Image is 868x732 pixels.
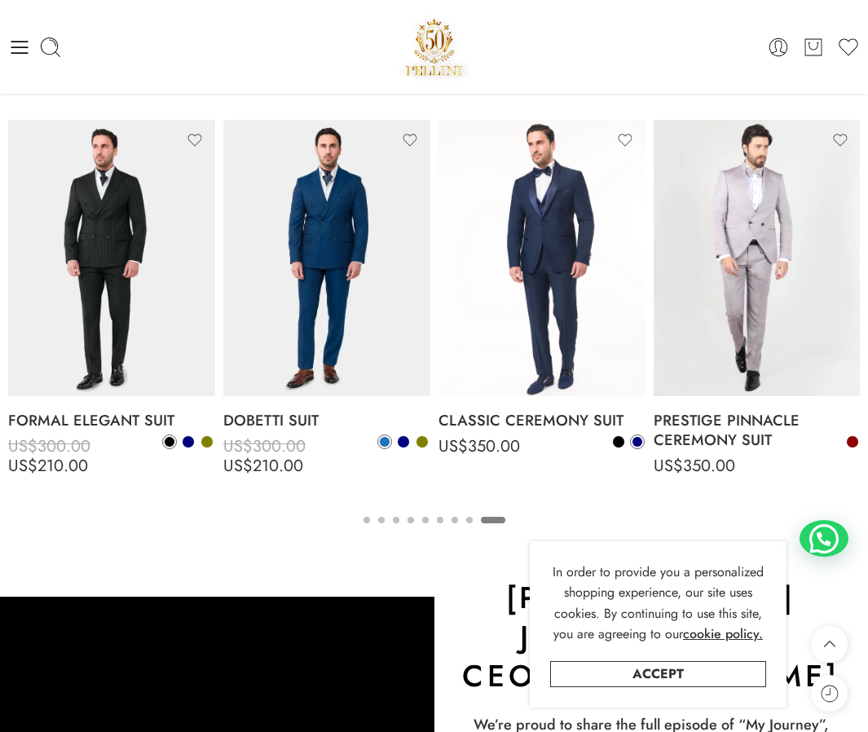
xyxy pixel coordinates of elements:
[8,434,37,458] span: US$
[550,661,766,687] a: Accept
[8,404,215,437] a: FORMAL ELEGANT SUIT
[654,454,735,478] bdi: 350.00
[200,434,214,449] a: Olive
[162,434,177,449] a: Black
[377,434,392,449] a: Blue
[438,434,468,458] span: US$
[438,434,520,458] bdi: 350.00
[654,454,683,478] span: US$
[223,454,303,478] bdi: 210.00
[553,562,764,644] span: In order to provide you a personalized shopping experience, our site uses cookies. By continuing ...
[443,578,861,695] h2: [PERSON_NAME] Journey with CEO [PERSON_NAME]
[223,434,306,458] bdi: 300.00
[845,434,860,449] a: Bordeaux
[630,434,645,449] a: Navy
[837,36,860,59] a: Wishlist
[8,434,90,458] bdi: 300.00
[223,434,253,458] span: US$
[399,12,469,82] img: Pellini
[399,12,469,82] a: Pellini -
[654,404,861,456] a: PRESTIGE PINNACLE CEREMONY SUIT
[181,434,196,449] a: Navy
[767,36,790,59] a: Login / Register
[611,434,626,449] a: Black
[8,454,37,478] span: US$
[415,434,430,449] a: Olive
[802,36,825,59] a: Cart
[683,624,763,645] a: cookie policy.
[8,454,88,478] bdi: 210.00
[223,404,430,437] a: DOBETTI SUIT
[438,404,645,437] a: CLASSIC CEREMONY SUIT
[223,454,253,478] span: US$
[396,434,411,449] a: Navy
